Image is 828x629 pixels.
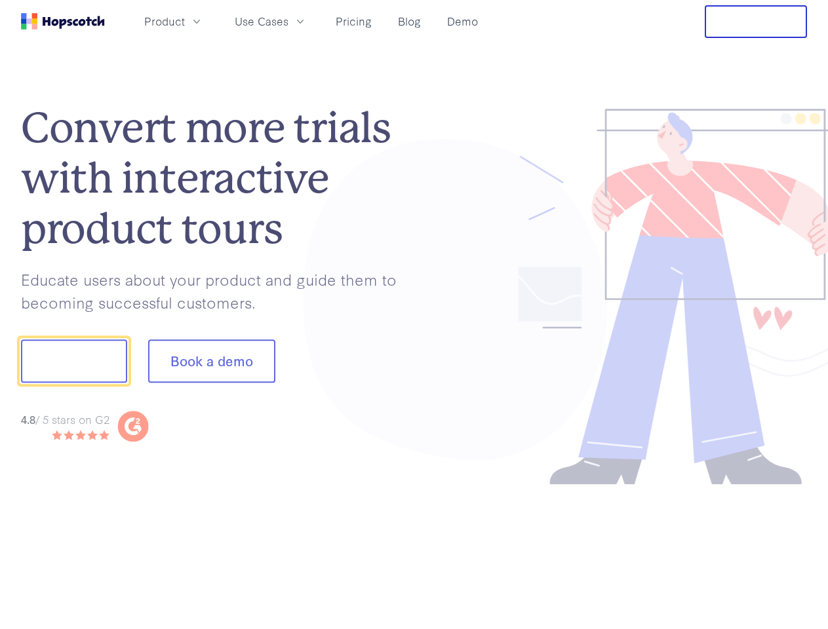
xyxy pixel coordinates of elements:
[235,13,288,29] span: Use Cases
[21,340,127,383] button: Show me!
[330,10,377,32] a: Pricing
[148,340,275,383] button: Book a demo
[136,10,211,32] button: Product
[21,268,414,313] p: Educate users about your product and guide them to becoming successful customers.
[393,10,426,32] a: Blog
[21,13,105,29] a: Home
[227,10,315,32] button: Use Cases
[705,5,807,38] button: Free Trial
[21,411,109,428] div: / 5 stars on G2
[442,10,483,32] a: Demo
[144,13,185,29] span: Product
[21,411,35,427] strong: 4.8
[21,103,414,254] h1: Convert more trials with interactive product tours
